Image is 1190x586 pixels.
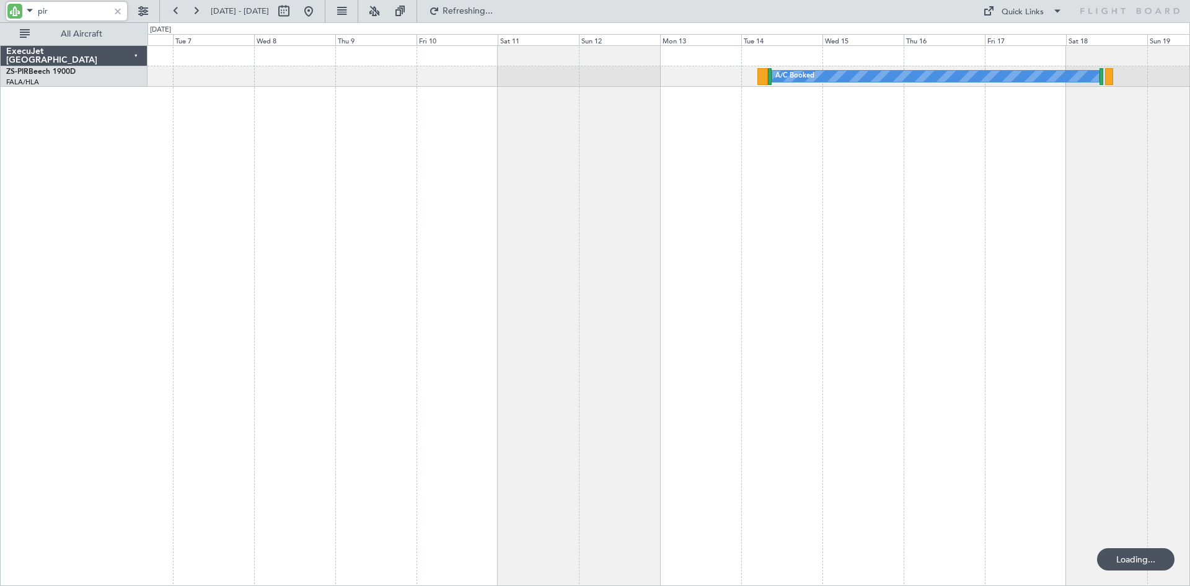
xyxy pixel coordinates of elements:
[1097,548,1175,570] div: Loading...
[660,34,741,45] div: Mon 13
[822,34,904,45] div: Wed 15
[173,34,254,45] div: Tue 7
[985,34,1066,45] div: Fri 17
[904,34,985,45] div: Thu 16
[977,1,1069,21] button: Quick Links
[32,30,131,38] span: All Aircraft
[498,34,579,45] div: Sat 11
[775,67,814,86] div: A/C Booked
[254,34,335,45] div: Wed 8
[6,68,76,76] a: ZS-PIRBeech 1900D
[741,34,822,45] div: Tue 14
[579,34,660,45] div: Sun 12
[1066,34,1147,45] div: Sat 18
[416,34,498,45] div: Fri 10
[442,7,494,16] span: Refreshing...
[150,25,171,35] div: [DATE]
[6,78,39,87] a: FALA/HLA
[6,68,29,76] span: ZS-PIR
[211,6,269,17] span: [DATE] - [DATE]
[38,2,109,20] input: A/C (Reg. or Type)
[14,24,134,44] button: All Aircraft
[1002,6,1044,19] div: Quick Links
[335,34,416,45] div: Thu 9
[423,1,498,21] button: Refreshing...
